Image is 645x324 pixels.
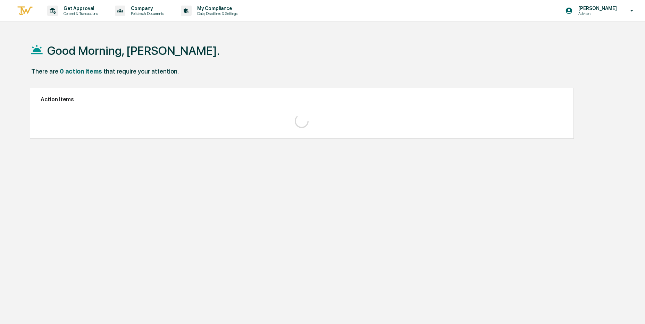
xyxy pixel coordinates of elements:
[58,6,101,11] p: Get Approval
[192,6,241,11] p: My Compliance
[573,11,620,16] p: Advisors
[17,5,33,17] img: logo
[31,68,58,75] div: There are
[103,68,179,75] div: that require your attention.
[60,68,102,75] div: 0 action items
[192,11,241,16] p: Data, Deadlines & Settings
[41,96,563,103] h2: Action Items
[125,6,167,11] p: Company
[125,11,167,16] p: Policies & Documents
[58,11,101,16] p: Content & Transactions
[47,44,220,58] h1: Good Morning, [PERSON_NAME].
[573,6,620,11] p: [PERSON_NAME]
